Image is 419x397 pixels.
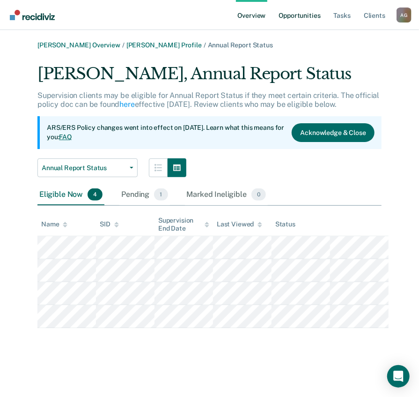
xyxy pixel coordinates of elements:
[37,64,382,91] div: [PERSON_NAME], Annual Report Status
[158,217,209,232] div: Supervision End Date
[100,220,119,228] div: SID
[275,220,295,228] div: Status
[251,188,266,201] span: 0
[88,188,103,201] span: 4
[126,41,202,49] a: [PERSON_NAME] Profile
[37,185,104,205] div: Eligible Now4
[42,164,126,172] span: Annual Report Status
[119,185,169,205] div: Pending1
[202,41,208,49] span: /
[387,365,410,388] div: Open Intercom Messenger
[185,185,268,205] div: Marked Ineligible0
[154,188,168,201] span: 1
[10,10,55,20] img: Recidiviz
[397,7,412,22] div: A G
[47,123,284,142] p: ARS/ERS Policy changes went into effect on [DATE]. Learn what this means for you:
[37,41,120,49] a: [PERSON_NAME] Overview
[397,7,412,22] button: Profile dropdown button
[217,220,262,228] div: Last Viewed
[292,123,375,142] button: Acknowledge & Close
[37,158,138,177] button: Annual Report Status
[59,133,72,141] a: FAQ
[120,41,126,49] span: /
[37,91,379,109] p: Supervision clients may be eligible for Annual Report Status if they meet certain criteria. The o...
[119,100,134,109] a: here
[41,220,67,228] div: Name
[208,41,273,49] span: Annual Report Status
